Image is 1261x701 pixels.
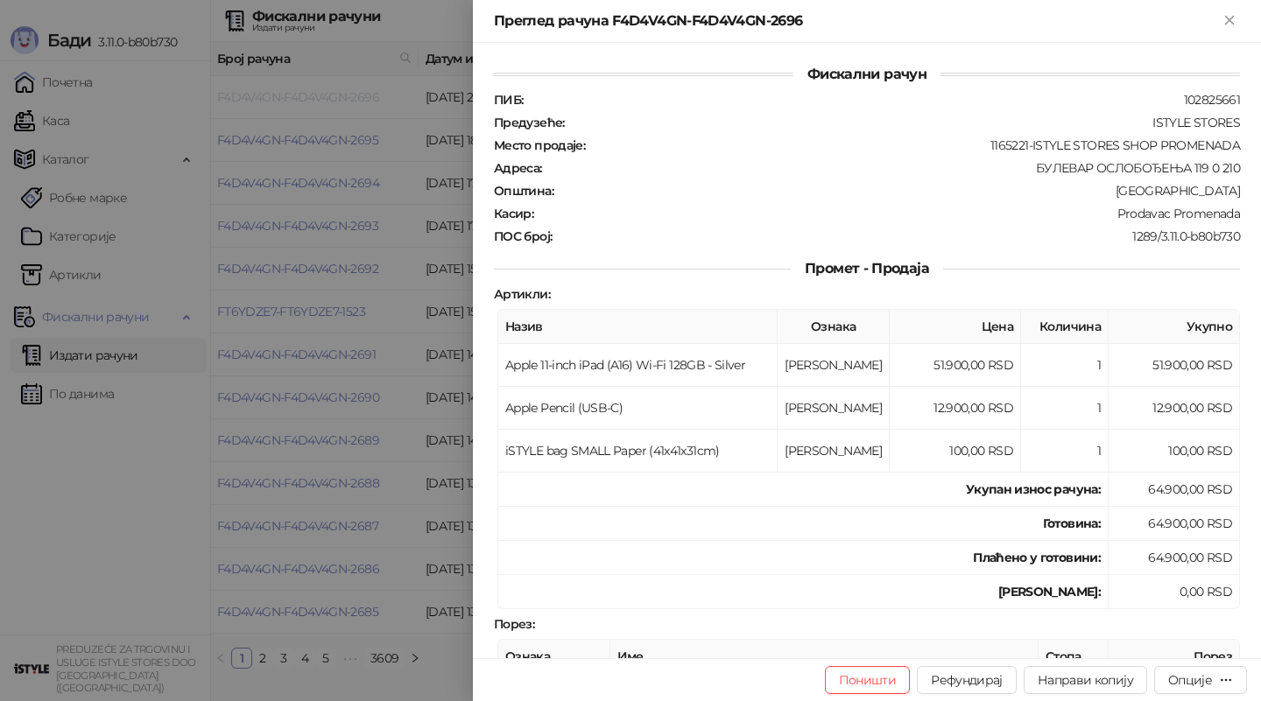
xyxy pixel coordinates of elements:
[1109,575,1240,609] td: 0,00 RSD
[494,228,552,244] strong: ПОС број :
[553,228,1242,244] div: 1289/3.11.0-b80b730
[1154,666,1247,694] button: Опције
[567,115,1242,130] div: ISTYLE STORES
[778,430,890,473] td: [PERSON_NAME]
[544,160,1242,176] div: БУЛЕВАР ОСЛОБОЂЕЊА 119 0 210
[890,430,1021,473] td: 100,00 RSD
[610,640,1039,674] th: Име
[917,666,1017,694] button: Рефундирај
[498,344,778,387] td: Apple 11-inch iPad (A16) Wi-Fi 128GB - Silver
[494,11,1219,32] div: Преглед рачуна F4D4V4GN-F4D4V4GN-2696
[778,344,890,387] td: [PERSON_NAME]
[498,640,610,674] th: Ознака
[1109,541,1240,575] td: 64.900,00 RSD
[778,387,890,430] td: [PERSON_NAME]
[1109,507,1240,541] td: 64.900,00 RSD
[778,310,890,344] th: Ознака
[1109,473,1240,507] td: 64.900,00 RSD
[1109,640,1240,674] th: Порез
[791,260,943,277] span: Промет - Продаја
[1021,430,1109,473] td: 1
[494,92,523,108] strong: ПИБ :
[1038,672,1133,688] span: Направи копију
[498,310,778,344] th: Назив
[535,206,1242,221] div: Prodavac Promenada
[1039,640,1109,674] th: Стопа
[1109,310,1240,344] th: Укупно
[1109,344,1240,387] td: 51.900,00 RSD
[1024,666,1147,694] button: Направи копију
[494,616,534,632] strong: Порез :
[498,430,778,473] td: iSTYLE bag SMALL Paper (41x41x31cm)
[494,286,550,302] strong: Артикли :
[1109,430,1240,473] td: 100,00 RSD
[1021,310,1109,344] th: Количина
[890,387,1021,430] td: 12.900,00 RSD
[494,206,533,221] strong: Касир :
[973,550,1101,565] strong: Плаћено у готовини:
[890,310,1021,344] th: Цена
[525,92,1242,108] div: 102825661
[555,183,1242,199] div: [GEOGRAPHIC_DATA]
[1021,387,1109,430] td: 1
[793,66,940,82] span: Фискални рачун
[890,344,1021,387] td: 51.900,00 RSD
[1219,11,1240,32] button: Close
[966,481,1101,497] strong: Укупан износ рачуна :
[1168,672,1212,688] div: Опције
[494,160,542,176] strong: Адреса :
[1043,515,1101,531] strong: Готовина :
[1021,344,1109,387] td: 1
[587,137,1242,153] div: 1165221-ISTYLE STORES SHOP PROMENADA
[825,666,911,694] button: Поништи
[494,137,585,153] strong: Место продаје :
[494,183,553,199] strong: Општина :
[498,387,778,430] td: Apple Pencil (USB-C)
[494,115,565,130] strong: Предузеће :
[998,584,1101,599] strong: [PERSON_NAME]:
[1109,387,1240,430] td: 12.900,00 RSD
